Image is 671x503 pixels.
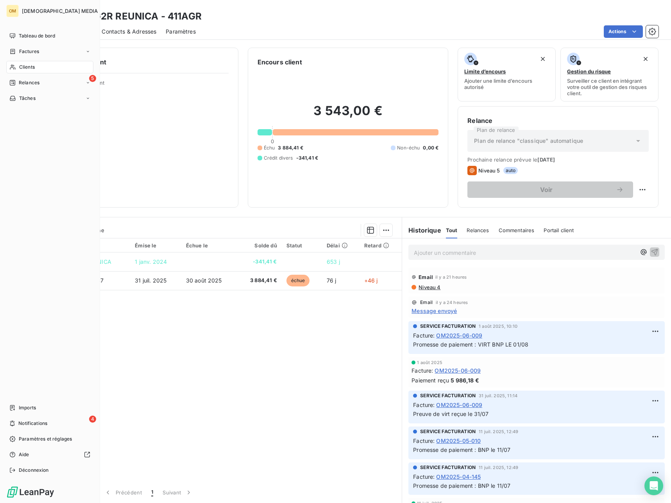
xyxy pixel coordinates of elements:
span: Email [420,300,433,305]
span: 0,00 € [423,144,438,151]
span: Facture : [412,366,433,375]
div: Statut [286,242,317,249]
span: 3 884,41 € [242,277,277,284]
span: Niveau 4 [418,284,440,290]
span: [DATE] [537,156,555,163]
span: OM2025-04-145 [436,473,481,481]
span: Contacts & Adresses [102,28,156,36]
span: Aide [19,451,29,458]
span: Tout [446,227,458,233]
span: Déconnexion [19,467,49,474]
span: OM2025-05-010 [436,437,481,445]
span: SERVICE FACTURATION [420,323,476,330]
span: Prochaine relance prévue le [467,156,649,163]
span: Promesse de paiement : VIRT BNP LE 01/08 [413,341,528,348]
div: Émise le [135,242,176,249]
span: SERVICE FACTURATION [420,392,476,399]
div: Échue le [186,242,233,249]
span: OM2025-06-009 [436,401,482,409]
span: Portail client [544,227,574,233]
span: SERVICE FACTURATION [420,428,476,435]
button: Suivant [158,484,197,501]
span: 4 [89,416,96,423]
span: 31 juil. 2025 [135,277,166,284]
span: 5 986,18 € [451,376,479,384]
button: Gestion du risqueSurveiller ce client en intégrant votre outil de gestion des risques client. [560,48,658,101]
span: Message envoyé [412,307,457,315]
button: Précédent [99,484,147,501]
div: Retard [364,242,397,249]
span: Relances [467,227,489,233]
span: auto [503,167,518,174]
button: Voir [467,181,633,198]
span: Clients [19,64,35,71]
span: 11 juil. 2025, 12:49 [479,465,518,470]
span: Limite d’encours [464,68,506,75]
span: Tableau de bord [19,32,55,39]
h6: Encours client [258,57,302,67]
h3: GIE AG2R REUNICA - 411AGR [69,9,202,23]
span: [DEMOGRAPHIC_DATA] MEDIA [22,8,98,14]
a: Aide [6,448,93,461]
span: Email [419,274,433,280]
span: Facture : [413,331,435,339]
span: OM2025-06-009 [435,366,481,375]
span: 1 janv. 2024 [135,258,167,265]
span: -341,41 € [296,155,318,162]
span: Échu [264,144,275,151]
span: il y a 24 heures [436,300,468,305]
img: Logo LeanPay [6,486,55,498]
span: Imports [19,404,36,411]
span: 31 juil. 2025, 11:14 [479,393,517,398]
span: Paramètres [166,28,196,36]
h6: Informations client [47,57,229,67]
button: Actions [604,25,643,38]
span: Gestion du risque [567,68,611,75]
button: 1 [147,484,158,501]
span: Promesse de paiement : BNP le 11/07 [413,482,510,489]
span: Ajouter une limite d’encours autorisé [464,78,549,90]
span: Non-échu [397,144,420,151]
span: Commentaires [499,227,535,233]
span: 3 884,41 € [278,144,303,151]
span: Facture : [413,437,435,445]
h6: Historique [402,226,441,235]
span: 0 [271,138,274,144]
span: +46 j [364,277,378,284]
span: OM2025-06-009 [436,331,482,339]
span: 30 août 2025 [186,277,222,284]
span: Paiement reçu [412,376,449,384]
span: 76 j [327,277,336,284]
span: -341,41 € [242,258,277,266]
span: Facture : [413,401,435,409]
span: il y a 21 heures [435,275,467,279]
div: Délai [327,242,355,249]
span: Propriétés Client [63,80,229,91]
span: 1 [151,489,153,496]
span: échue [286,275,310,286]
div: Solde dû [242,242,277,249]
span: 5 [89,75,96,82]
span: Crédit divers [264,155,293,162]
div: OM [6,5,19,17]
button: Limite d’encoursAjouter une limite d’encours autorisé [458,48,556,101]
span: Surveiller ce client en intégrant votre outil de gestion des risques client. [567,78,652,96]
span: 1 août 2025 [417,360,442,365]
span: Niveau 5 [478,167,500,174]
h2: 3 543,00 € [258,103,439,126]
span: Notifications [18,420,47,427]
span: Factures [19,48,39,55]
span: Relances [19,79,39,86]
span: SERVICE FACTURATION [420,464,476,471]
span: Tâches [19,95,36,102]
span: Facture : [413,473,435,481]
span: 11 juil. 2025, 12:49 [479,429,518,434]
h6: Relance [467,116,649,125]
span: Plan de relance "classique" automatique [474,137,583,145]
span: Promesse de paiement : BNP le 11/07 [413,446,510,453]
span: 1 août 2025, 10:10 [479,324,517,329]
span: Voir [477,187,616,193]
div: Open Intercom Messenger [644,476,663,495]
span: Preuve de virt reçue le 31/07 [413,411,488,417]
span: 653 j [327,258,340,265]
